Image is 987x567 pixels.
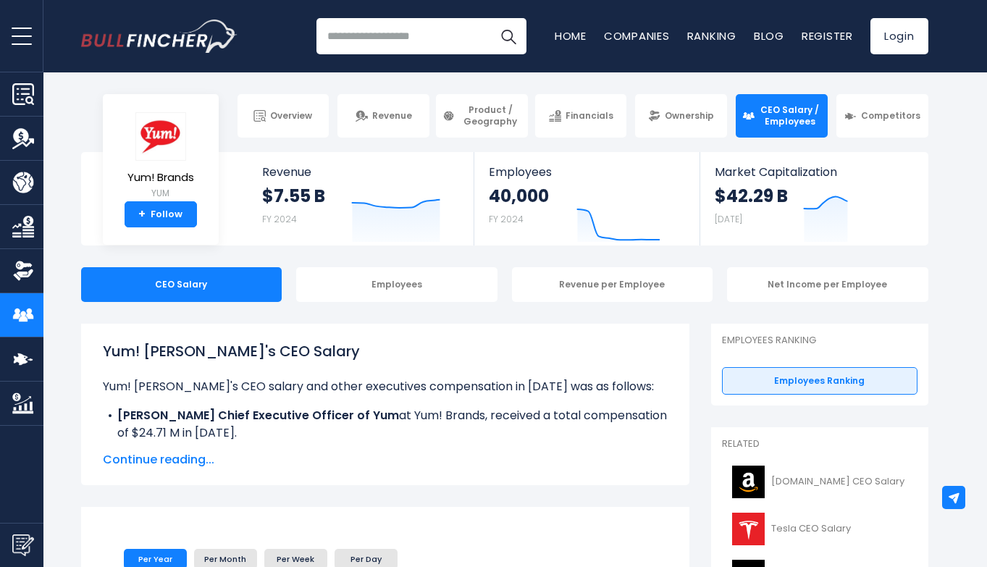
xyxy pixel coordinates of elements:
[722,335,917,347] p: Employees Ranking
[535,94,627,138] a: Financials
[836,94,928,138] a: Competitors
[296,267,497,302] div: Employees
[117,407,399,424] b: [PERSON_NAME] Chief Executive Officer of Yum
[715,213,742,225] small: [DATE]
[127,172,194,184] span: Yum! Brands
[459,104,521,127] span: Product / Geography
[127,187,194,200] small: YUM
[489,165,685,179] span: Employees
[125,201,197,227] a: +Follow
[665,110,714,122] span: Ownership
[262,165,460,179] span: Revenue
[81,267,282,302] div: CEO Salary
[771,523,851,535] span: Tesla CEO Salary
[635,94,727,138] a: Ownership
[731,466,767,498] img: AMZN logo
[722,509,917,549] a: Tesla CEO Salary
[262,213,297,225] small: FY 2024
[372,110,412,122] span: Revenue
[81,20,237,53] a: Go to homepage
[436,94,528,138] a: Product / Geography
[103,378,668,395] p: Yum! [PERSON_NAME]'s CEO salary and other executives compensation in [DATE] was as follows:
[12,260,34,282] img: Ownership
[248,152,474,245] a: Revenue $7.55 B FY 2024
[604,28,670,43] a: Companies
[103,340,668,362] h1: Yum! [PERSON_NAME]'s CEO Salary
[474,152,700,245] a: Employees 40,000 FY 2024
[566,110,613,122] span: Financials
[490,18,526,54] button: Search
[736,94,828,138] a: CEO Salary / Employees
[759,104,821,127] span: CEO Salary / Employees
[138,208,146,221] strong: +
[337,94,429,138] a: Revenue
[262,185,325,207] strong: $7.55 B
[103,407,668,442] li: at Yum! Brands, received a total compensation of $24.71 M in [DATE].
[700,152,926,245] a: Market Capitalization $42.29 B [DATE]
[687,28,736,43] a: Ranking
[512,267,713,302] div: Revenue per Employee
[555,28,587,43] a: Home
[103,451,668,469] span: Continue reading...
[715,185,788,207] strong: $42.29 B
[238,94,329,138] a: Overview
[727,267,928,302] div: Net Income per Employee
[722,462,917,502] a: [DOMAIN_NAME] CEO Salary
[489,185,549,207] strong: 40,000
[489,213,524,225] small: FY 2024
[731,513,767,545] img: TSLA logo
[754,28,784,43] a: Blog
[722,367,917,395] a: Employees Ranking
[81,20,238,53] img: Bullfincher logo
[802,28,853,43] a: Register
[722,438,917,450] p: Related
[270,110,312,122] span: Overview
[771,476,904,488] span: [DOMAIN_NAME] CEO Salary
[715,165,912,179] span: Market Capitalization
[870,18,928,54] a: Login
[861,110,920,122] span: Competitors
[127,112,195,202] a: Yum! Brands YUM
